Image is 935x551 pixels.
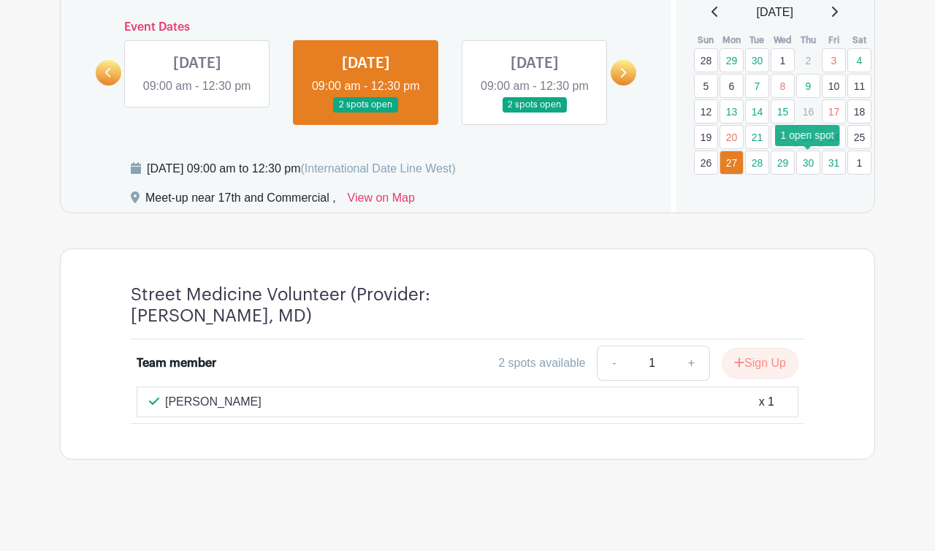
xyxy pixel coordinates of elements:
a: 17 [822,99,846,123]
a: 29 [771,151,795,175]
a: 10 [822,74,846,98]
p: 2 [796,49,820,72]
th: Sun [693,33,719,47]
div: Team member [137,354,216,372]
a: 15 [771,99,795,123]
a: 27 [720,151,744,175]
a: 30 [745,48,769,72]
th: Tue [744,33,770,47]
div: 2 spots available [498,354,585,372]
th: Mon [719,33,744,47]
a: 19 [694,125,718,149]
a: 26 [694,151,718,175]
a: 28 [745,151,769,175]
a: View on Map [348,189,415,213]
div: x 1 [759,393,774,411]
span: [DATE] [757,4,793,21]
a: 18 [847,99,871,123]
a: 5 [694,74,718,98]
a: 20 [720,125,744,149]
a: 13 [720,99,744,123]
a: 9 [796,74,820,98]
a: 22 [771,125,795,149]
a: 12 [694,99,718,123]
a: 21 [745,125,769,149]
div: 1 open spot [775,125,840,146]
div: Meet-up near 17th and Commercial , [145,189,336,213]
div: [DATE] 09:00 am to 12:30 pm [147,160,456,178]
h6: Event Dates [121,20,611,34]
a: 1 [771,48,795,72]
a: 31 [822,151,846,175]
a: 3 [822,48,846,72]
th: Sat [847,33,872,47]
th: Fri [821,33,847,47]
a: 29 [720,48,744,72]
th: Thu [795,33,821,47]
a: 6 [720,74,744,98]
a: - [597,346,630,381]
span: (International Date Line West) [300,162,455,175]
th: Wed [770,33,795,47]
h4: Street Medicine Volunteer (Provider: [PERSON_NAME], MD) [131,284,533,327]
a: 8 [771,74,795,98]
a: 4 [847,48,871,72]
a: 11 [847,74,871,98]
a: 28 [694,48,718,72]
a: 7 [745,74,769,98]
button: Sign Up [722,348,798,379]
a: 25 [847,125,871,149]
a: 30 [796,151,820,175]
a: 14 [745,99,769,123]
a: + [673,346,710,381]
p: [PERSON_NAME] [165,393,262,411]
p: 16 [796,100,820,123]
a: 1 [847,151,871,175]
